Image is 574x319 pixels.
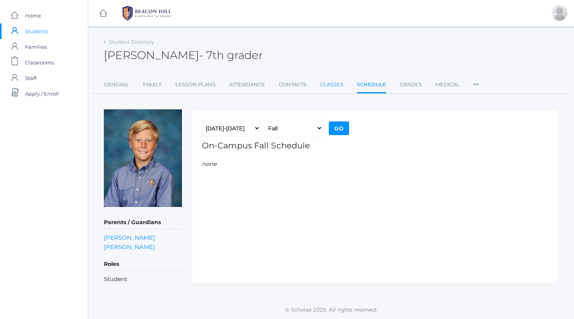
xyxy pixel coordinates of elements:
[25,86,59,102] span: Apply / Enroll
[104,216,182,229] h5: Parents / Guardians
[320,77,343,93] a: Classes
[279,77,307,93] a: Contacts
[109,39,154,45] a: Student Directory
[104,258,182,271] h5: Roles
[104,109,182,207] img: Eben Friestad
[104,49,263,61] h2: [PERSON_NAME]
[25,55,54,70] span: Classrooms
[104,243,155,251] a: [PERSON_NAME]
[104,275,182,284] li: Student
[25,8,41,23] span: Home
[202,160,548,169] em: none
[104,234,155,241] a: [PERSON_NAME]
[329,121,349,135] input: Go
[25,70,36,86] span: Staff
[199,48,263,62] span: - 7th grader
[88,306,574,314] p: © Scholae 2025. All rights reserved.
[552,5,567,21] div: Christie Friestad
[25,39,47,55] span: Families
[357,77,386,94] a: Schedule
[104,77,129,93] a: General
[25,23,48,39] span: Students
[202,141,548,150] h1: On-Campus Fall Schedule
[118,4,176,23] img: BHCALogos-05-308ed15e86a5a0abce9b8dd61676a3503ac9727e845dece92d48e8588c001991.png
[175,77,216,93] a: Lesson Plans
[143,77,162,93] a: Family
[229,77,265,93] a: Attendance
[435,77,460,93] a: Medical
[400,77,422,93] a: Grades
